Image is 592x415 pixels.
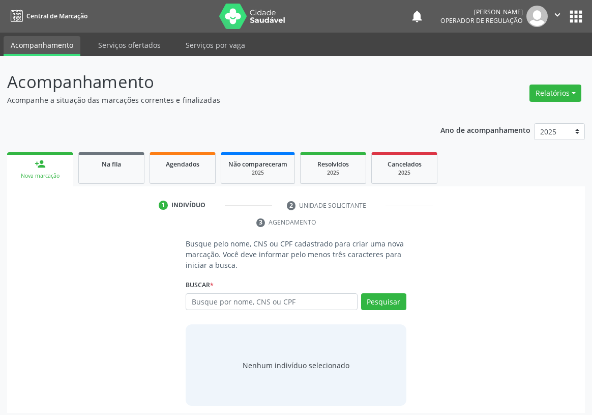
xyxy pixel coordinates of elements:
[159,201,168,210] div: 1
[410,9,424,23] button: notifications
[186,238,406,270] p: Busque pelo nome, CNS ou CPF cadastrado para criar uma nova marcação. Você deve informar pelo men...
[567,8,585,25] button: apps
[228,169,287,177] div: 2025
[26,12,87,20] span: Central de Marcação
[91,36,168,54] a: Serviços ofertados
[171,201,205,210] div: Indivíduo
[7,69,411,95] p: Acompanhamento
[440,8,523,16] div: [PERSON_NAME]
[361,293,406,311] button: Pesquisar
[7,95,411,105] p: Acompanhe a situação das marcações correntes e finalizadas
[14,172,66,180] div: Nova marcação
[526,6,548,27] img: img
[548,6,567,27] button: 
[179,36,252,54] a: Serviços por vaga
[308,169,359,177] div: 2025
[388,160,422,169] span: Cancelados
[4,36,80,56] a: Acompanhamento
[552,9,563,20] i: 
[166,160,199,169] span: Agendados
[529,85,581,102] button: Relatórios
[243,360,349,371] div: Nenhum indivíduo selecionado
[440,16,523,25] span: Operador de regulação
[440,123,530,136] p: Ano de acompanhamento
[379,169,430,177] div: 2025
[7,8,87,24] a: Central de Marcação
[186,293,358,311] input: Busque por nome, CNS ou CPF
[102,160,121,169] span: Na fila
[186,278,214,293] label: Buscar
[317,160,349,169] span: Resolvidos
[228,160,287,169] span: Não compareceram
[35,158,46,170] div: person_add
